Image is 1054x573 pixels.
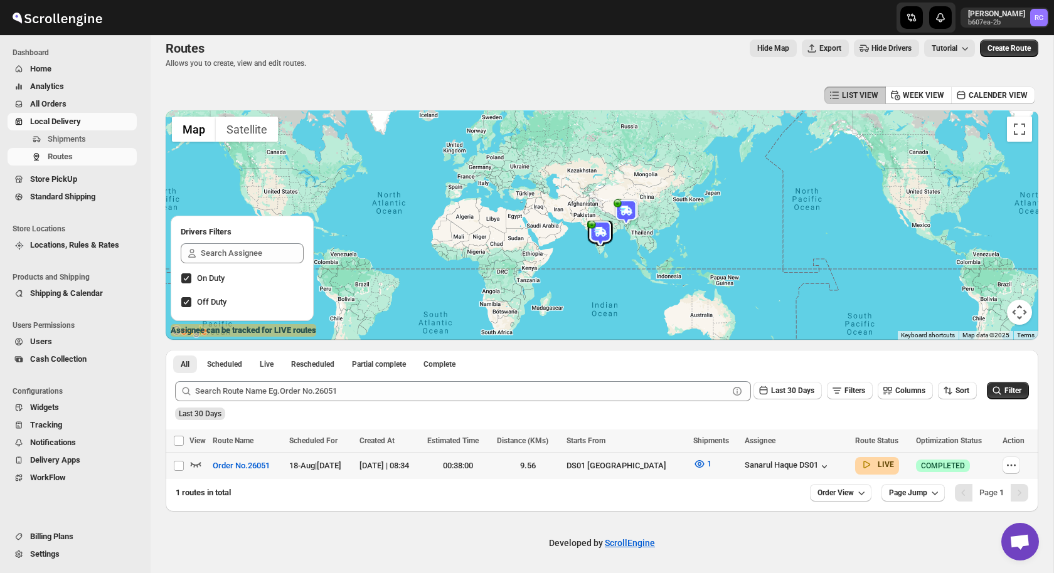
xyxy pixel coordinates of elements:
button: Home [8,60,137,78]
button: CALENDER VIEW [951,87,1035,104]
div: DS01 [GEOGRAPHIC_DATA] [567,460,686,472]
span: Routes [48,152,73,161]
span: Filters [844,386,865,395]
span: Last 30 Days [771,386,814,395]
input: Search Assignee [201,243,304,263]
button: Toggle fullscreen view [1007,117,1032,142]
span: Created At [359,436,395,445]
a: ScrollEngine [605,538,655,548]
button: Sanarul Haque DS01 [745,460,831,473]
button: Settings [8,545,137,563]
span: Notifications [30,438,76,447]
span: Map data ©2025 [962,332,1009,339]
span: Dashboard [13,48,142,58]
span: Export [819,43,841,53]
button: Shipments [8,130,137,148]
span: LIST VIEW [842,90,878,100]
span: Filter [1004,386,1021,395]
span: Estimated Time [427,436,479,445]
span: Create Route [987,43,1031,53]
span: All Orders [30,99,67,108]
span: Page [979,488,1004,497]
div: 00:38:00 [427,460,489,472]
span: Starts From [567,436,605,445]
span: Store Locations [13,224,142,234]
span: Local Delivery [30,117,81,126]
span: Standard Shipping [30,192,95,201]
button: Show satellite imagery [216,117,278,142]
span: Action [1003,436,1025,445]
button: User menu [961,8,1049,28]
button: WEEK VIEW [885,87,952,104]
div: [DATE] | 08:34 [359,460,420,472]
button: Keyboard shortcuts [901,331,955,340]
span: Users [30,337,52,346]
button: Shipping & Calendar [8,285,137,302]
span: Tutorial [932,44,957,53]
span: Scheduled [207,359,242,369]
span: Route Status [855,436,898,445]
span: Widgets [30,402,59,412]
button: Routes [8,148,137,166]
button: Create Route [980,39,1038,57]
button: All Orders [8,95,137,113]
span: 1 routes in total [176,488,231,497]
span: CALENDER VIEW [969,90,1028,100]
button: Export [802,39,849,57]
span: Columns [895,386,925,395]
button: Map action label [750,39,797,57]
span: Rescheduled [291,359,334,369]
img: ScrollEngine [10,2,104,33]
button: Delivery Apps [8,451,137,469]
span: On Duty [197,273,225,283]
nav: Pagination [955,484,1028,502]
span: Products and Shipping [13,272,142,282]
span: View [189,436,206,445]
span: WorkFlow [30,473,66,482]
h2: Drivers Filters [181,226,304,238]
button: Notifications [8,434,137,451]
span: WEEK VIEW [903,90,944,100]
input: Search Route Name Eg.Order No.26051 [195,381,728,401]
button: LIST VIEW [824,87,886,104]
button: Analytics [8,78,137,95]
span: Analytics [30,81,64,91]
button: Order No.26051 [205,456,277,476]
span: Optimization Status [916,436,982,445]
button: Map camera controls [1007,300,1032,325]
a: Open chat [1001,523,1039,560]
a: Open this area in Google Maps (opens a new window) [169,323,210,340]
div: 9.56 [497,460,559,472]
p: Allows you to create, view and edit routes. [166,58,306,68]
button: Locations, Rules & Rates [8,236,137,254]
button: Tracking [8,416,137,434]
span: Distance (KMs) [497,436,548,445]
button: Order View [810,484,871,502]
span: Partial complete [352,359,406,369]
button: Billing Plans [8,528,137,545]
span: Sort [956,386,969,395]
span: All [181,359,189,369]
button: Widgets [8,399,137,416]
button: Hide Drivers [854,39,919,57]
span: Last 30 Days [179,409,221,418]
span: Page Jump [889,488,927,498]
button: Filters [827,382,873,399]
span: Scheduled For [289,436,338,445]
span: Hide Map [757,43,789,53]
button: Sort [938,382,977,399]
button: Columns [878,382,933,399]
span: Tracking [30,420,62,429]
label: Assignee can be tracked for LIVE routes [171,324,316,337]
span: Shipping & Calendar [30,288,103,298]
span: Order No.26051 [213,460,270,472]
button: WorkFlow [8,469,137,486]
span: Shipments [693,436,729,445]
p: Developed by [549,537,655,549]
b: LIVE [878,460,894,469]
span: Cash Collection [30,354,87,364]
span: Billing Plans [30,532,73,541]
span: Configurations [13,386,142,396]
a: Terms [1017,332,1035,339]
